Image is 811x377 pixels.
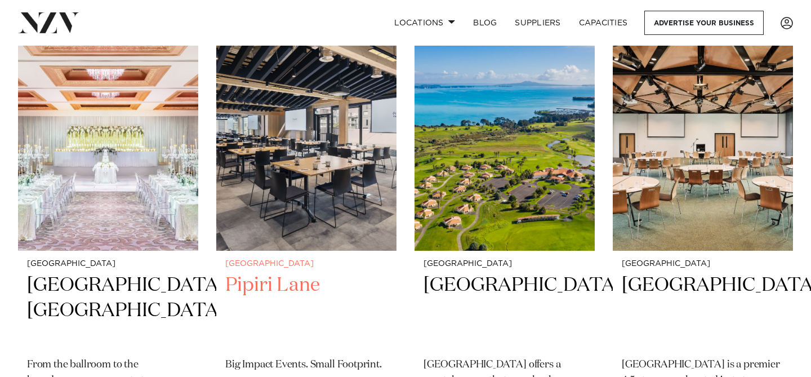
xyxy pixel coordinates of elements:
small: [GEOGRAPHIC_DATA] [225,260,387,268]
a: Capacities [570,11,637,35]
a: SUPPLIERS [506,11,569,35]
h2: Pipiri Lane [225,273,387,349]
small: [GEOGRAPHIC_DATA] [424,260,586,268]
img: nzv-logo.png [18,12,79,33]
a: Locations [385,11,464,35]
h2: [GEOGRAPHIC_DATA] [424,273,586,349]
h2: [GEOGRAPHIC_DATA] [622,273,784,349]
img: Conference space at Novotel Auckland Airport [613,8,793,250]
h2: [GEOGRAPHIC_DATA], [GEOGRAPHIC_DATA] [27,273,189,349]
p: Big Impact Events. Small Footprint. [225,357,387,373]
a: BLOG [464,11,506,35]
small: [GEOGRAPHIC_DATA] [27,260,189,268]
a: Advertise your business [644,11,764,35]
small: [GEOGRAPHIC_DATA] [622,260,784,268]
